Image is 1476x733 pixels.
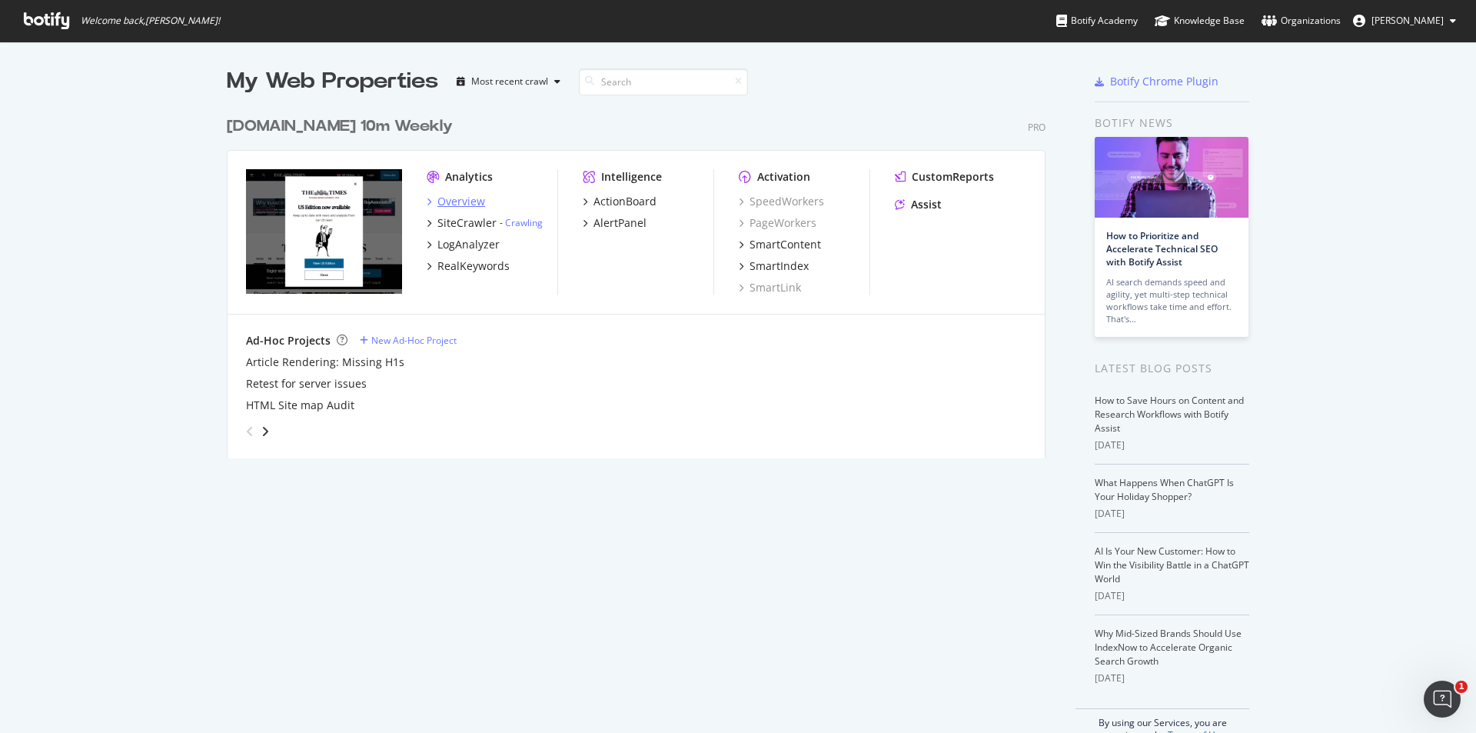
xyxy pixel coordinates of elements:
[911,197,942,212] div: Assist
[500,216,543,229] div: -
[1341,8,1468,33] button: [PERSON_NAME]
[1056,13,1138,28] div: Botify Academy
[427,215,543,231] a: SiteCrawler- Crawling
[437,258,510,274] div: RealKeywords
[1424,681,1461,718] iframe: Intercom live chat
[445,169,493,185] div: Analytics
[1095,476,1234,503] a: What Happens When ChatGPT Is Your Holiday Shopper?
[739,215,816,231] a: PageWorkers
[1095,74,1218,89] a: Botify Chrome Plugin
[246,355,404,370] a: Article Rendering: Missing H1s
[1095,360,1249,377] div: Latest Blog Posts
[81,15,220,27] span: Welcome back, [PERSON_NAME] !
[246,333,331,348] div: Ad-Hoc Projects
[360,334,457,347] a: New Ad-Hoc Project
[750,258,809,274] div: SmartIndex
[427,194,485,209] a: Overview
[1095,137,1248,218] img: How to Prioritize and Accelerate Technical SEO with Botify Assist
[227,115,453,138] div: [DOMAIN_NAME] 10m Weekly
[1095,394,1244,435] a: How to Save Hours on Content and Research Workflows with Botify Assist
[371,334,457,347] div: New Ad-Hoc Project
[739,194,824,209] a: SpeedWorkers
[1095,545,1249,585] a: AI Is Your New Customer: How to Win the Visibility Battle in a ChatGPT World
[1095,115,1249,132] div: Botify news
[227,97,1058,458] div: grid
[593,215,647,231] div: AlertPanel
[1028,121,1045,134] div: Pro
[1371,14,1444,27] span: Karina Kumykova
[579,68,748,95] input: Search
[1155,13,1245,28] div: Knowledge Base
[450,69,567,94] button: Most recent crawl
[227,66,438,97] div: My Web Properties
[895,169,994,185] a: CustomReports
[1095,589,1249,603] div: [DATE]
[739,280,801,295] a: SmartLink
[912,169,994,185] div: CustomReports
[437,194,485,209] div: Overview
[1106,229,1218,268] a: How to Prioritize and Accelerate Technical SEO with Botify Assist
[240,419,260,444] div: angle-left
[1455,681,1468,693] span: 1
[1106,276,1237,325] div: AI search demands speed and agility, yet multi-step technical workflows take time and effort. Tha...
[1262,13,1341,28] div: Organizations
[1095,507,1249,521] div: [DATE]
[593,194,657,209] div: ActionBoard
[750,237,821,252] div: SmartContent
[1095,671,1249,685] div: [DATE]
[1110,74,1218,89] div: Botify Chrome Plugin
[471,77,548,86] div: Most recent crawl
[227,115,459,138] a: [DOMAIN_NAME] 10m Weekly
[583,194,657,209] a: ActionBoard
[583,215,647,231] a: AlertPanel
[895,197,942,212] a: Assist
[739,237,821,252] a: SmartContent
[437,215,497,231] div: SiteCrawler
[246,398,354,413] a: HTML Site map Audit
[427,237,500,252] a: LogAnalyzer
[246,169,402,294] img: www.TheTimes.co.uk
[739,258,809,274] a: SmartIndex
[505,216,543,229] a: Crawling
[1095,627,1242,668] a: Why Mid-Sized Brands Should Use IndexNow to Accelerate Organic Search Growth
[1095,438,1249,452] div: [DATE]
[601,169,662,185] div: Intelligence
[757,169,810,185] div: Activation
[246,376,367,391] a: Retest for server issues
[260,424,271,439] div: angle-right
[437,237,500,252] div: LogAnalyzer
[427,258,510,274] a: RealKeywords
